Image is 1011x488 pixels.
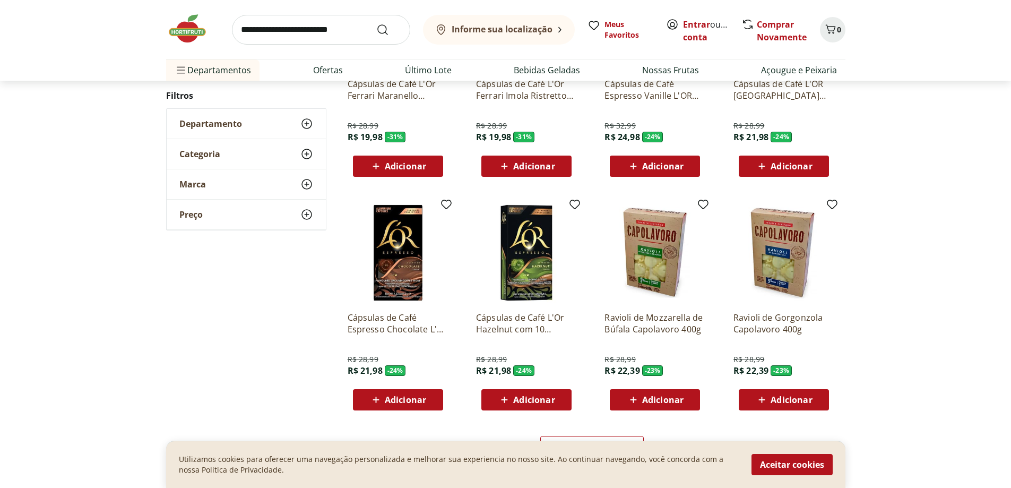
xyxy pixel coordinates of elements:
a: Ravioli de Mozzarella de Búfala Capolavoro 400g [604,312,705,335]
span: Adicionar [385,162,426,170]
a: Cápsulas de Café Espresso Vanille L'OR 52g [604,78,705,101]
h2: Filtros [166,85,326,106]
button: Adicionar [610,389,700,410]
span: Marca [179,179,206,190]
button: Adicionar [353,389,443,410]
a: Meus Favoritos [587,19,653,40]
span: R$ 19,98 [476,131,511,143]
span: - 24 % [385,365,406,376]
span: 0 [837,24,841,35]
img: Cápsulas de Café Espresso Chocolate L'Or com 10 Unidades [348,202,448,303]
button: Marca [167,169,326,199]
span: Categoria [179,149,220,159]
img: Cápsulas de Café L'Or Hazelnut com 10 Unidades [476,202,577,303]
span: R$ 28,99 [604,354,635,365]
span: R$ 22,39 [733,365,768,376]
a: Cápsulas de Café Espresso Chocolate L'Or com 10 Unidades [348,312,448,335]
button: Informe sua localização [423,15,575,45]
button: Adicionar [481,156,572,177]
span: R$ 28,99 [476,354,507,365]
a: Comprar Novamente [757,19,807,43]
span: R$ 32,99 [604,121,635,131]
span: Adicionar [385,396,426,404]
span: Adicionar [642,162,684,170]
span: Adicionar [771,162,812,170]
button: Submit Search [376,23,402,36]
button: Adicionar [739,156,829,177]
a: Último Lote [405,64,452,76]
a: Açougue e Peixaria [761,64,837,76]
span: R$ 22,39 [604,365,640,376]
a: Cápsulas de Café L'Or Hazelnut com 10 Unidades [476,312,577,335]
span: Departamentos [175,57,251,83]
img: Hortifruti [166,13,219,45]
span: R$ 28,99 [733,354,764,365]
button: Adicionar [481,389,572,410]
p: Utilizamos cookies para oferecer uma navegação personalizada e melhorar sua experiencia no nosso ... [179,454,739,475]
span: Preço [179,209,203,220]
a: Cápsulas de Café L'Or Ferrari Maranello Espresso com 10 Unidades [348,78,448,101]
a: Cápsulas de Café L'OR [GEOGRAPHIC_DATA] com 10 unidades [733,78,834,101]
span: Adicionar [771,396,812,404]
button: Aceitar cookies [751,454,833,475]
span: Meus Favoritos [604,19,653,40]
span: - 31 % [385,132,406,142]
button: Adicionar [610,156,700,177]
a: Ofertas [313,64,343,76]
span: - 24 % [642,132,663,142]
button: Preço [167,200,326,229]
input: search [232,15,410,45]
span: R$ 21,98 [733,131,768,143]
span: R$ 28,99 [348,121,378,131]
span: - 24 % [513,365,534,376]
button: Carrinho [820,17,845,42]
span: Departamento [179,118,242,129]
span: R$ 24,98 [604,131,640,143]
img: Ravioli de Mozzarella de Búfala Capolavoro 400g [604,202,705,303]
button: Categoria [167,139,326,169]
button: Menu [175,57,187,83]
span: ou [683,18,730,44]
a: Nossas Frutas [642,64,699,76]
a: Entrar [683,19,710,30]
span: - 23 % [642,365,663,376]
span: - 31 % [513,132,534,142]
button: Adicionar [353,156,443,177]
span: R$ 28,99 [476,121,507,131]
span: - 23 % [771,365,792,376]
span: Adicionar [513,162,555,170]
b: Informe sua localização [452,23,552,35]
button: Adicionar [739,389,829,410]
a: Criar conta [683,19,741,43]
a: Cápsulas de Café L'Or Ferrari Imola Ristretto com 10 Unidades [476,78,577,101]
span: R$ 21,98 [348,365,383,376]
span: Adicionar [513,396,555,404]
span: - 24 % [771,132,792,142]
span: Adicionar [642,396,684,404]
a: Bebidas Geladas [514,64,580,76]
button: Departamento [167,109,326,139]
a: Carregar mais produtos [540,436,644,461]
img: Ravioli de Gorgonzola Capolavoro 400g [733,202,834,303]
span: R$ 28,99 [348,354,378,365]
span: R$ 21,98 [476,365,511,376]
span: R$ 19,98 [348,131,383,143]
span: R$ 28,99 [733,121,764,131]
a: Ravioli de Gorgonzola Capolavoro 400g [733,312,834,335]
